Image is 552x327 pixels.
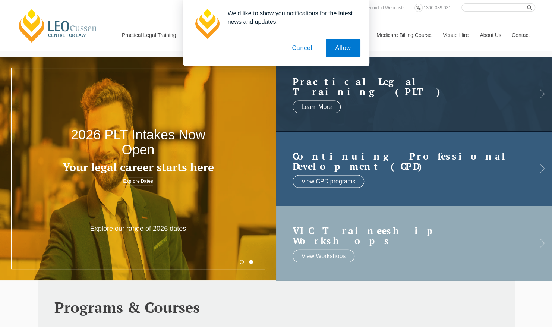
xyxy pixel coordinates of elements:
div: We'd like to show you notifications for the latest news and updates. [222,9,360,26]
h2: Programs & Courses [54,299,498,315]
h2: Practical Legal Training (PLT) [293,76,521,97]
h2: 2026 PLT Intakes Now Open [55,128,221,157]
a: View Workshops [293,249,355,262]
a: Learn More [293,100,341,113]
button: 1 [240,260,244,264]
button: Allow [326,39,360,57]
p: Explore our range of 2026 dates [83,224,193,233]
a: VIC Traineeship Workshops [293,225,521,246]
button: 2 [249,260,253,264]
a: Continuing ProfessionalDevelopment (CPD) [293,151,521,171]
img: notification icon [192,9,222,39]
h2: Continuing Professional Development (CPD) [293,151,521,171]
h3: Your legal career starts here [55,161,221,173]
button: Cancel [283,39,322,57]
a: View CPD programs [293,175,365,188]
a: Explore Dates [123,177,153,185]
a: Practical LegalTraining (PLT) [293,76,521,97]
